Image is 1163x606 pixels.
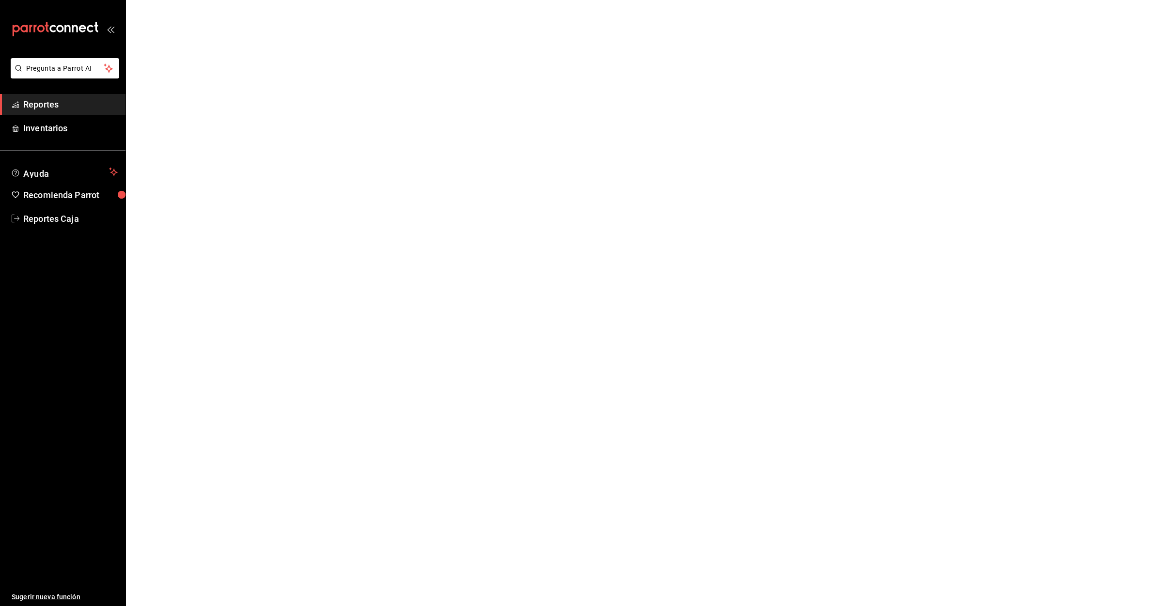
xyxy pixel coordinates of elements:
[23,122,118,135] span: Inventarios
[26,63,104,74] span: Pregunta a Parrot AI
[7,70,119,80] a: Pregunta a Parrot AI
[11,58,119,78] button: Pregunta a Parrot AI
[23,98,118,111] span: Reportes
[23,212,118,225] span: Reportes Caja
[107,25,114,33] button: open_drawer_menu
[23,166,105,178] span: Ayuda
[12,592,118,602] span: Sugerir nueva función
[23,188,118,202] span: Recomienda Parrot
